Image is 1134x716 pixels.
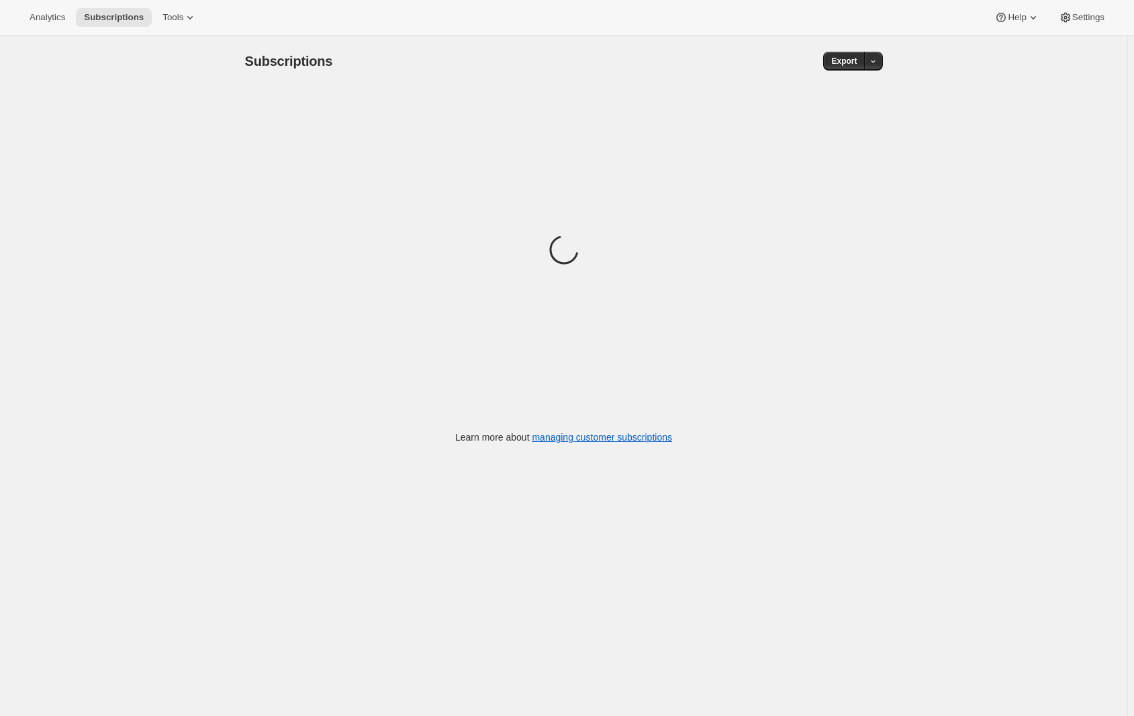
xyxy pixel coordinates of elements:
[1072,12,1104,23] span: Settings
[1008,12,1026,23] span: Help
[986,8,1047,27] button: Help
[76,8,152,27] button: Subscriptions
[1051,8,1113,27] button: Settings
[21,8,73,27] button: Analytics
[245,54,333,69] span: Subscriptions
[455,431,672,444] p: Learn more about
[831,56,857,66] span: Export
[162,12,183,23] span: Tools
[532,432,672,443] a: managing customer subscriptions
[84,12,144,23] span: Subscriptions
[154,8,205,27] button: Tools
[823,52,865,71] button: Export
[30,12,65,23] span: Analytics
